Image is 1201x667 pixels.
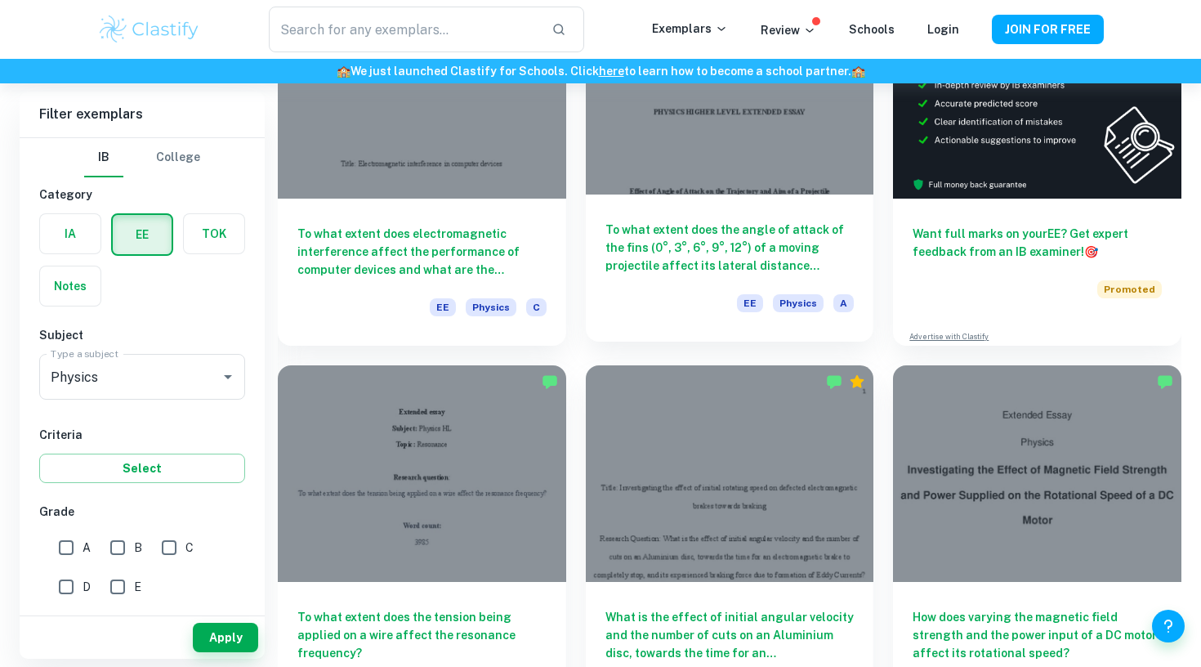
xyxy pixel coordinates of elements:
[39,503,245,521] h6: Grade
[909,331,989,342] a: Advertise with Clastify
[761,21,816,39] p: Review
[833,294,854,312] span: A
[992,15,1104,44] button: JOIN FOR FREE
[97,13,201,46] img: Clastify logo
[39,454,245,483] button: Select
[39,326,245,344] h6: Subject
[1157,374,1173,390] img: Marked
[39,186,245,204] h6: Category
[297,225,547,279] h6: To what extent does electromagnetic interference affect the performance of computer devices and w...
[605,221,855,275] h6: To what extent does the angle of attack of the fins (0°, 3°, 6°, 9°, 12°) of a moving projectile ...
[1097,280,1162,298] span: Promoted
[851,65,865,78] span: 🏫
[83,578,91,596] span: D
[542,374,558,390] img: Marked
[51,347,118,360] label: Type a subject
[599,65,624,78] a: here
[1152,610,1185,642] button: Help and Feedback
[913,608,1162,662] h6: How does varying the magnetic field strength and the power input of a DC motor affect its rotatio...
[466,298,516,316] span: Physics
[40,214,100,253] button: IA
[185,539,194,557] span: C
[826,374,842,390] img: Marked
[193,623,258,652] button: Apply
[84,138,200,177] div: Filter type choice
[113,215,172,254] button: EE
[40,266,100,306] button: Notes
[3,62,1198,80] h6: We just launched Clastify for Schools. Click to learn how to become a school partner.
[39,426,245,444] h6: Criteria
[913,225,1162,261] h6: Want full marks on your EE ? Get expert feedback from an IB examiner!
[737,294,763,312] span: EE
[927,23,959,36] a: Login
[134,539,142,557] span: B
[337,65,350,78] span: 🏫
[652,20,728,38] p: Exemplars
[849,23,895,36] a: Schools
[217,365,239,388] button: Open
[605,608,855,662] h6: What is the effect of initial angular velocity and the number of cuts on an Aluminium disc, towar...
[773,294,824,312] span: Physics
[1084,245,1098,258] span: 🎯
[20,92,265,137] h6: Filter exemplars
[526,298,547,316] span: C
[297,608,547,662] h6: To what extent does the tension being applied on a wire affect the resonance frequency?
[269,7,538,52] input: Search for any exemplars...
[156,138,200,177] button: College
[84,138,123,177] button: IB
[430,298,456,316] span: EE
[83,539,91,557] span: A
[184,214,244,253] button: TOK
[849,374,865,390] div: Premium
[134,578,141,596] span: E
